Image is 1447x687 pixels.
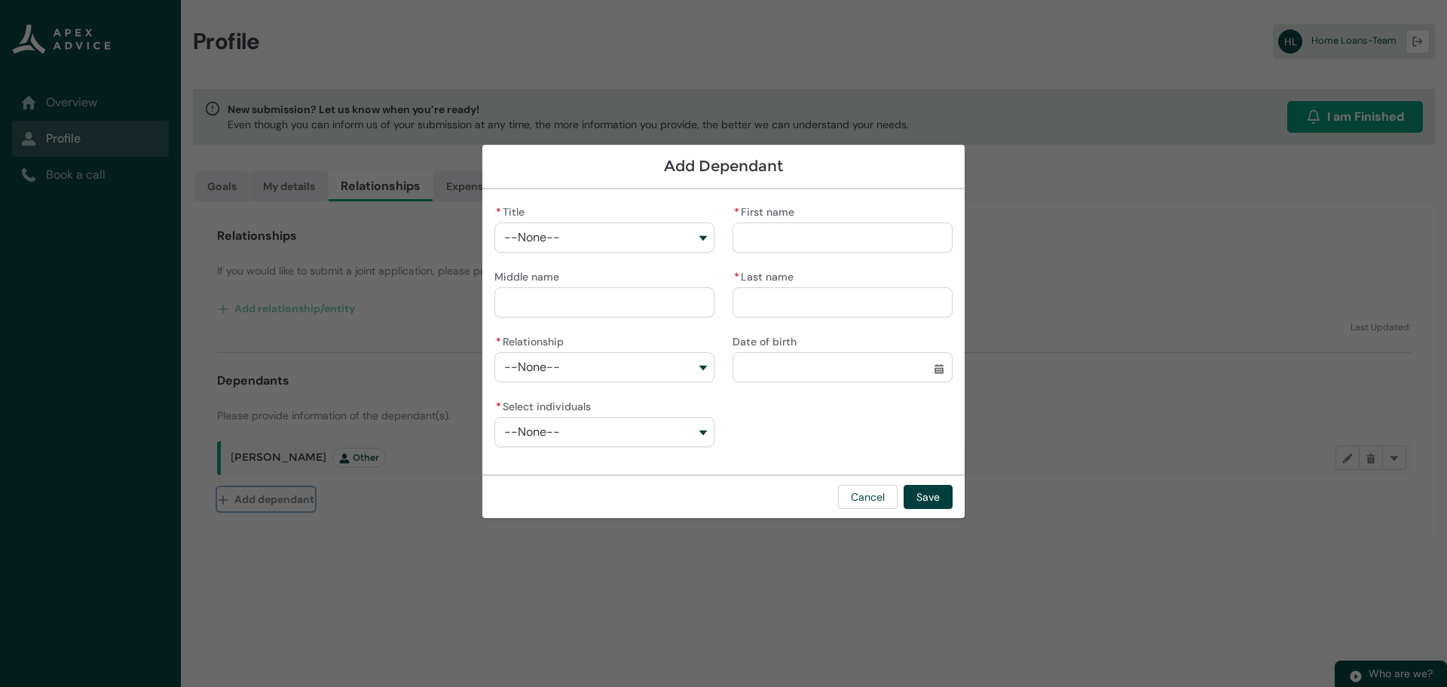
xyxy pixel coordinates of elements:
h1: Add Dependant [494,157,953,176]
label: Last name [733,266,800,284]
button: Title [494,222,714,253]
abbr: required [734,270,739,284]
label: Select individuals [494,396,597,414]
label: Date of birth [733,331,803,349]
abbr: required [496,205,501,219]
label: Relationship [494,331,570,349]
button: Relationship [494,352,714,382]
label: Middle name [494,266,565,284]
abbr: required [496,400,501,413]
abbr: required [496,335,501,348]
abbr: required [734,205,739,219]
button: Save [904,485,953,509]
button: Cancel [838,485,898,509]
span: --None-- [504,360,560,374]
button: Select individuals [494,417,714,447]
span: --None-- [504,231,560,244]
label: First name [733,201,800,219]
label: Title [494,201,531,219]
span: --None-- [504,425,560,439]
